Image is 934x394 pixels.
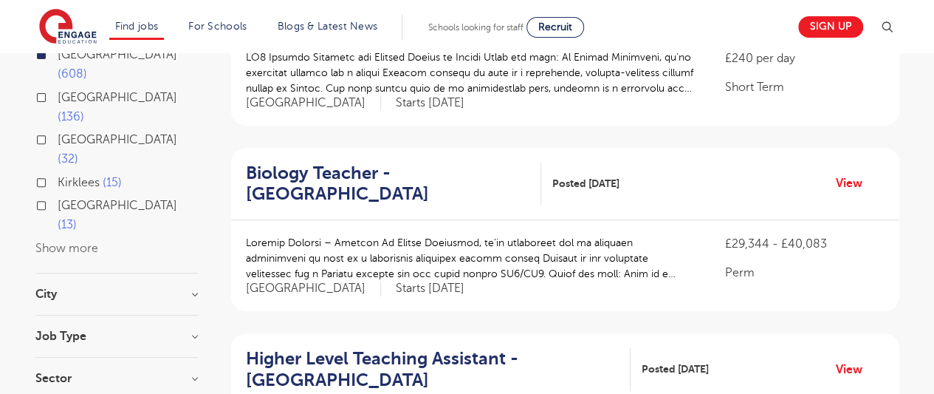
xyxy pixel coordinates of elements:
input: [GEOGRAPHIC_DATA] 136 [58,91,67,101]
input: [GEOGRAPHIC_DATA] 13 [58,199,67,208]
span: 608 [58,67,87,81]
p: £240 per day [724,50,884,67]
span: 15 [103,176,122,189]
span: 136 [58,110,84,123]
span: Posted [DATE] [552,176,619,191]
p: LO8 Ipsumdo Sitametc adi Elitsed Doeius te Incidi Utlab etd magn: Al Enimad Minimveni, qu’no exer... [246,50,696,96]
input: Kirklees 15 [58,176,67,186]
span: Recruit [538,21,572,33]
span: Posted [DATE] [642,361,709,377]
h3: City [35,288,198,300]
h2: Biology Teacher - [GEOGRAPHIC_DATA] [246,163,529,206]
a: Sign up [798,16,863,38]
a: Find jobs [115,21,159,32]
span: [GEOGRAPHIC_DATA] [58,199,177,212]
span: [GEOGRAPHIC_DATA] [246,95,381,111]
span: 13 [58,218,77,231]
span: [GEOGRAPHIC_DATA] [58,133,177,146]
button: Show more [35,242,98,255]
span: [GEOGRAPHIC_DATA] [246,281,381,296]
span: 32 [58,152,78,166]
a: For Schools [188,21,247,32]
h3: Job Type [35,330,198,342]
a: Biology Teacher - [GEOGRAPHIC_DATA] [246,163,541,206]
h2: Higher Level Teaching Assistant - [GEOGRAPHIC_DATA] [246,348,619,391]
span: Schools looking for staff [428,22,523,33]
span: Kirklees [58,176,100,189]
span: [GEOGRAPHIC_DATA] [58,48,177,61]
p: Starts [DATE] [396,95,464,111]
p: Starts [DATE] [396,281,464,296]
h3: Sector [35,373,198,384]
a: Higher Level Teaching Assistant - [GEOGRAPHIC_DATA] [246,348,631,391]
p: Perm [724,264,884,282]
a: Blogs & Latest News [278,21,378,32]
a: View [836,174,873,193]
span: [GEOGRAPHIC_DATA] [58,91,177,104]
input: [GEOGRAPHIC_DATA] 32 [58,133,67,143]
img: Engage Education [39,9,97,46]
p: Loremip Dolorsi – Ametcon Ad Elitse Doeiusmod, te’in utlaboreet dol ma aliquaen adminimveni qu no... [246,235,696,282]
a: View [836,360,873,379]
a: Recruit [526,17,584,38]
p: £29,344 - £40,083 [724,235,884,253]
p: Short Term [724,78,884,96]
